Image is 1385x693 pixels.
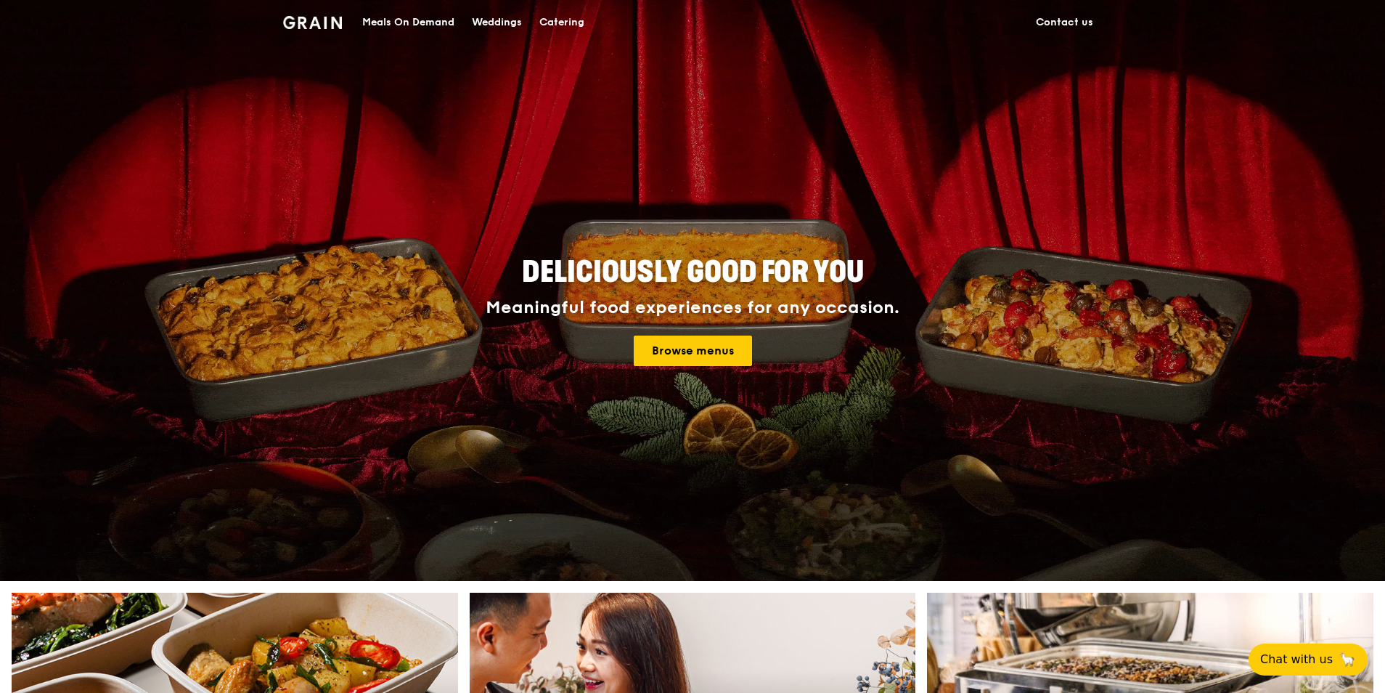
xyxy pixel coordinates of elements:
div: Meaningful food experiences for any occasion. [431,298,954,318]
div: Meals On Demand [362,1,454,44]
a: Weddings [463,1,531,44]
button: Chat with us🦙 [1249,644,1368,676]
div: Catering [539,1,584,44]
div: Weddings [472,1,522,44]
span: Chat with us [1260,651,1333,668]
span: Deliciously good for you [522,255,864,290]
a: Catering [531,1,593,44]
a: Browse menus [634,336,752,366]
img: Grain [283,16,342,29]
a: Contact us [1027,1,1102,44]
span: 🦙 [1339,651,1356,668]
